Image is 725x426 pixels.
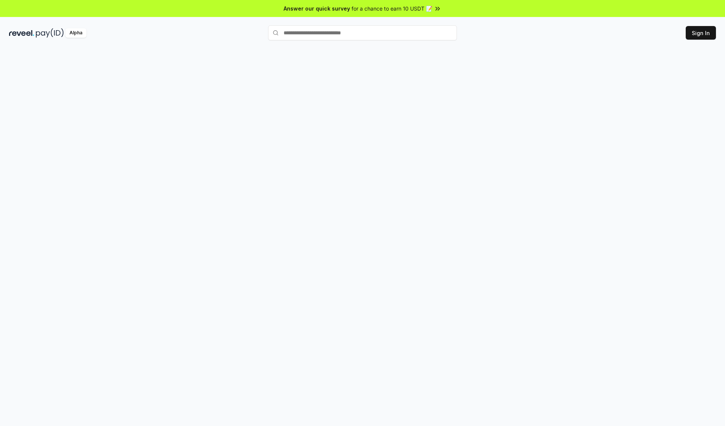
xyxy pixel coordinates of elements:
span: Answer our quick survey [284,5,350,12]
img: reveel_dark [9,28,34,38]
div: Alpha [65,28,86,38]
span: for a chance to earn 10 USDT 📝 [352,5,432,12]
img: pay_id [36,28,64,38]
button: Sign In [686,26,716,40]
